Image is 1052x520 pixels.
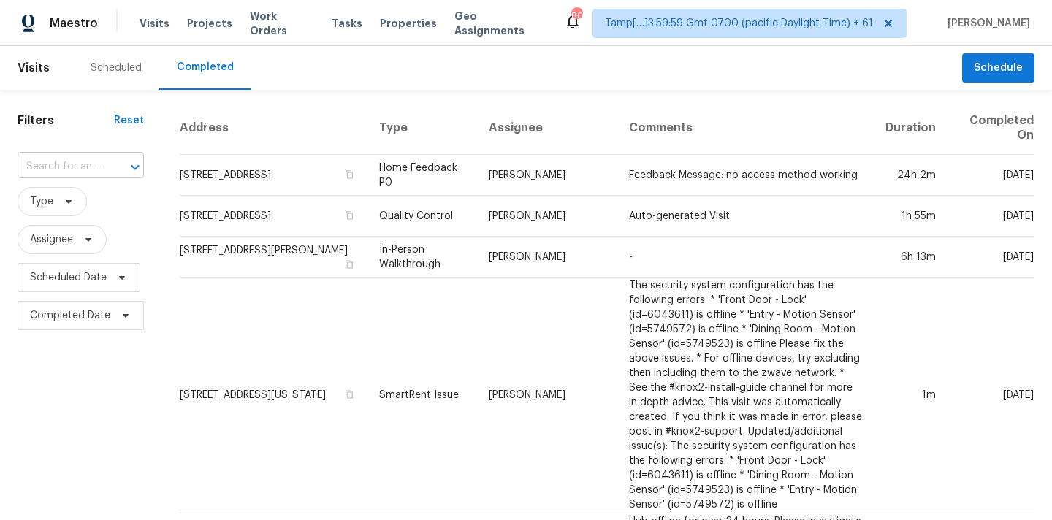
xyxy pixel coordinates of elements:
span: Properties [380,16,437,31]
h1: Filters [18,113,114,128]
td: 1h 55m [874,196,948,237]
span: Projects [187,16,232,31]
button: Copy Address [343,258,356,271]
span: Geo Assignments [454,9,546,38]
th: Address [179,102,367,155]
span: [PERSON_NAME] [942,16,1030,31]
span: Visits [18,52,50,84]
td: Feedback Message: no access method working [617,155,874,196]
td: [DATE] [948,196,1034,237]
span: Maestro [50,16,98,31]
td: [PERSON_NAME] [477,196,617,237]
td: [DATE] [948,278,1034,513]
td: [PERSON_NAME] [477,278,617,513]
td: In-Person Walkthrough [367,237,477,278]
button: Open [125,157,145,177]
td: Quality Control [367,196,477,237]
td: SmartRent Issue [367,278,477,513]
td: [STREET_ADDRESS][US_STATE] [179,278,367,513]
div: Completed [177,60,234,74]
button: Schedule [962,53,1034,83]
td: 1m [874,278,948,513]
td: Auto-generated Visit [617,196,874,237]
span: Visits [140,16,169,31]
div: Reset [114,113,144,128]
span: Schedule [974,59,1023,77]
th: Duration [874,102,948,155]
th: Completed On [948,102,1034,155]
td: [STREET_ADDRESS] [179,196,367,237]
td: 6h 13m [874,237,948,278]
span: Tamp[…]3:59:59 Gmt 0700 (pacific Daylight Time) + 61 [605,16,873,31]
th: Comments [617,102,874,155]
span: Scheduled Date [30,270,107,285]
td: [PERSON_NAME] [477,155,617,196]
input: Search for an address... [18,156,103,178]
span: Work Orders [250,9,314,38]
span: Tasks [332,18,362,28]
div: 800 [571,9,582,23]
td: The security system configuration has the following errors: * 'Front Door - Lock' (id=6043611) is... [617,278,874,513]
td: [DATE] [948,237,1034,278]
td: Home Feedback P0 [367,155,477,196]
td: [STREET_ADDRESS][PERSON_NAME] [179,237,367,278]
td: [PERSON_NAME] [477,237,617,278]
button: Copy Address [343,209,356,222]
td: - [617,237,874,278]
span: Assignee [30,232,73,247]
th: Assignee [477,102,617,155]
th: Type [367,102,477,155]
div: Scheduled [91,61,142,75]
td: [DATE] [948,155,1034,196]
button: Copy Address [343,388,356,401]
td: 24h 2m [874,155,948,196]
td: [STREET_ADDRESS] [179,155,367,196]
span: Completed Date [30,308,110,323]
span: Type [30,194,53,209]
button: Copy Address [343,168,356,181]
